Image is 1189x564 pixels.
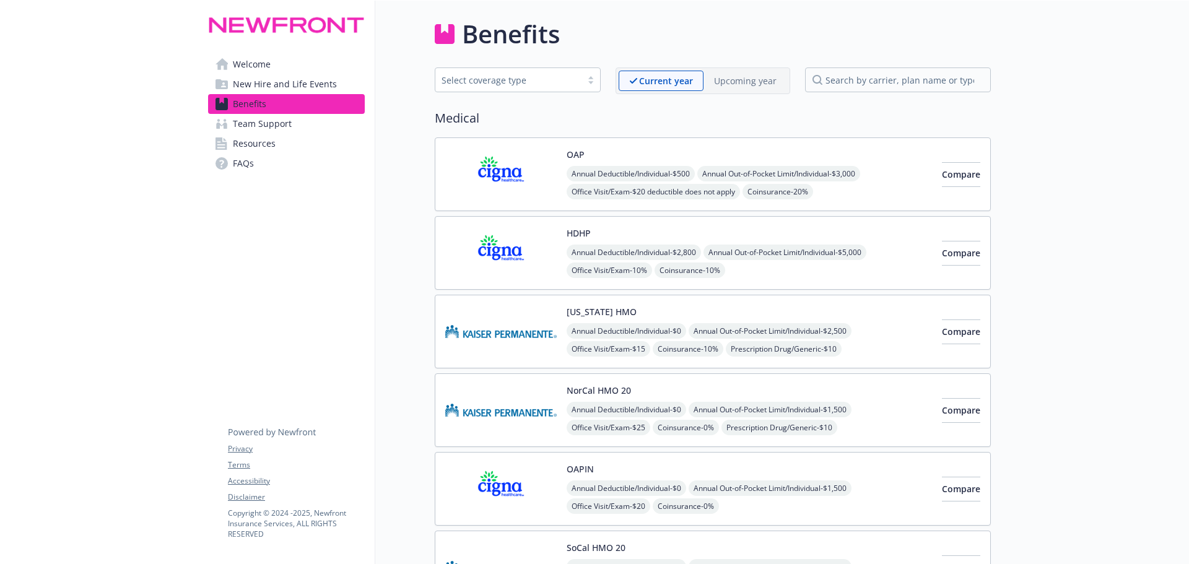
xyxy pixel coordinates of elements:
[233,54,271,74] span: Welcome
[233,74,337,94] span: New Hire and Life Events
[445,148,557,201] img: CIGNA carrier logo
[567,305,637,318] button: [US_STATE] HMO
[442,74,575,87] div: Select coverage type
[567,227,591,240] button: HDHP
[567,341,650,357] span: Office Visit/Exam - $15
[655,262,725,278] span: Coinsurance - 10%
[942,398,980,423] button: Compare
[567,402,686,417] span: Annual Deductible/Individual - $0
[942,168,980,180] span: Compare
[233,94,266,114] span: Benefits
[445,384,557,436] img: Kaiser Permanente Insurance Company carrier logo
[567,148,585,161] button: OAP
[805,67,991,92] input: search by carrier, plan name or type
[228,492,364,503] a: Disclaimer
[567,184,740,199] span: Office Visit/Exam - $20 deductible does not apply
[567,498,650,514] span: Office Visit/Exam - $20
[208,114,365,134] a: Team Support
[653,498,719,514] span: Coinsurance - 0%
[445,462,557,515] img: CIGNA carrier logo
[726,341,842,357] span: Prescription Drug/Generic - $10
[653,341,723,357] span: Coinsurance - 10%
[689,323,851,339] span: Annual Out-of-Pocket Limit/Individual - $2,500
[942,162,980,187] button: Compare
[435,109,991,128] h2: Medical
[233,154,254,173] span: FAQs
[228,459,364,471] a: Terms
[228,475,364,487] a: Accessibility
[942,326,980,337] span: Compare
[653,420,719,435] span: Coinsurance - 0%
[445,227,557,279] img: CIGNA carrier logo
[462,15,560,53] h1: Benefits
[567,166,695,181] span: Annual Deductible/Individual - $500
[721,420,837,435] span: Prescription Drug/Generic - $10
[567,384,631,397] button: NorCal HMO 20
[689,402,851,417] span: Annual Out-of-Pocket Limit/Individual - $1,500
[942,477,980,501] button: Compare
[942,241,980,266] button: Compare
[228,443,364,454] a: Privacy
[697,166,860,181] span: Annual Out-of-Pocket Limit/Individual - $3,000
[233,114,292,134] span: Team Support
[703,245,866,260] span: Annual Out-of-Pocket Limit/Individual - $5,000
[743,184,813,199] span: Coinsurance - 20%
[208,134,365,154] a: Resources
[942,247,980,259] span: Compare
[942,483,980,495] span: Compare
[567,262,652,278] span: Office Visit/Exam - 10%
[639,74,693,87] p: Current year
[233,134,276,154] span: Resources
[567,245,701,260] span: Annual Deductible/Individual - $2,800
[567,323,686,339] span: Annual Deductible/Individual - $0
[689,480,851,496] span: Annual Out-of-Pocket Limit/Individual - $1,500
[942,319,980,344] button: Compare
[445,305,557,358] img: Kaiser Permanente Insurance Company carrier logo
[567,480,686,496] span: Annual Deductible/Individual - $0
[208,94,365,114] a: Benefits
[208,154,365,173] a: FAQs
[714,74,777,87] p: Upcoming year
[208,54,365,74] a: Welcome
[228,508,364,539] p: Copyright © 2024 - 2025 , Newfront Insurance Services, ALL RIGHTS RESERVED
[567,420,650,435] span: Office Visit/Exam - $25
[567,541,625,554] button: SoCal HMO 20
[208,74,365,94] a: New Hire and Life Events
[567,462,594,475] button: OAPIN
[942,404,980,416] span: Compare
